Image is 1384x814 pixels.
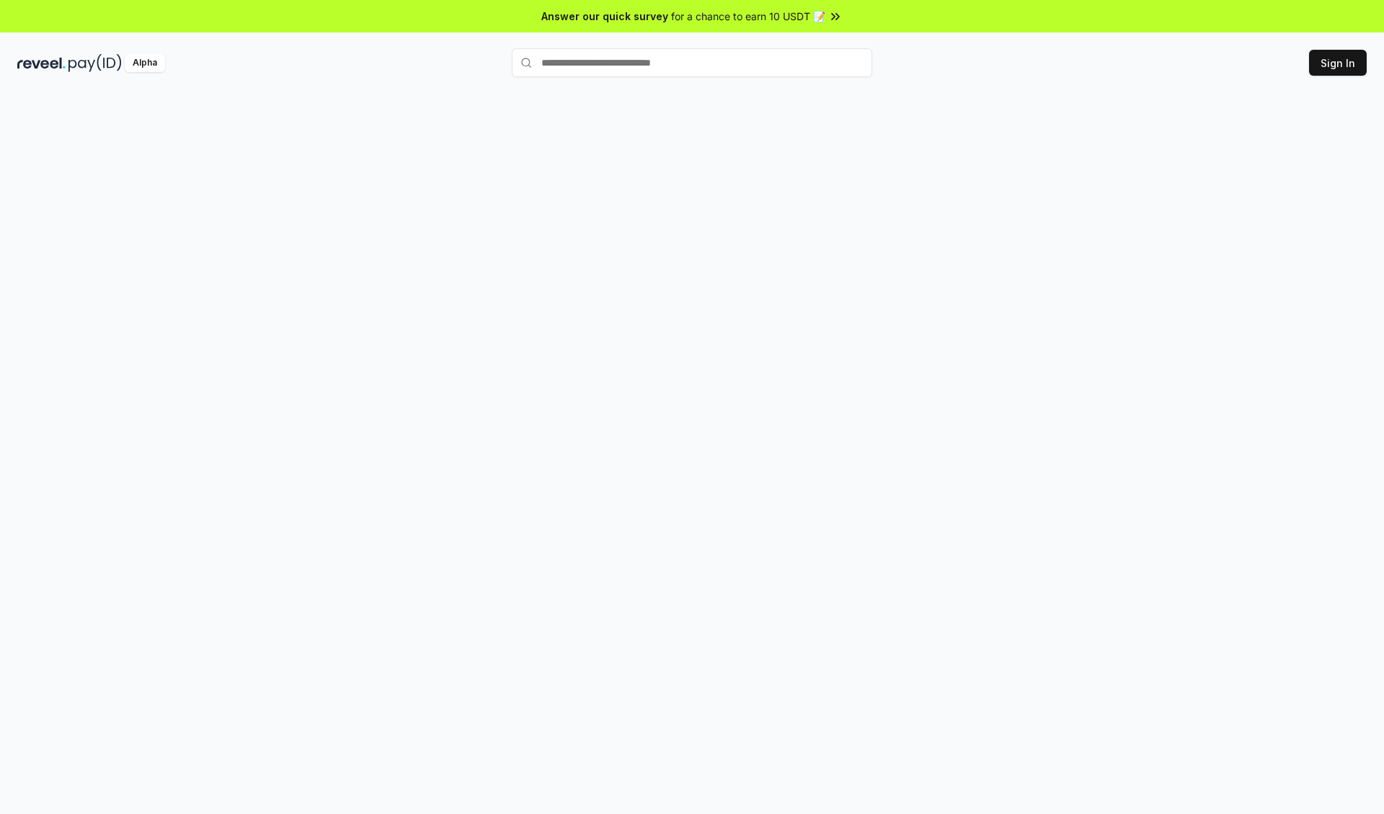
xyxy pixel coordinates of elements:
img: reveel_dark [17,54,66,72]
img: pay_id [68,54,122,72]
span: for a chance to earn 10 USDT 📝 [671,9,825,24]
span: Answer our quick survey [541,9,668,24]
button: Sign In [1309,50,1367,76]
div: Alpha [125,54,165,72]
